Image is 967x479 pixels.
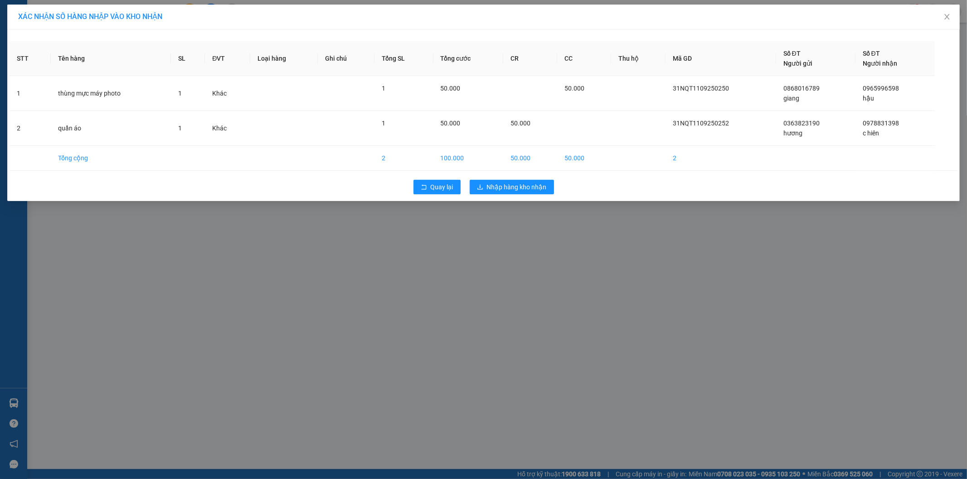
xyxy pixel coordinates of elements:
span: Nhập hàng kho nhận [487,182,547,192]
span: Số ĐT [863,50,880,57]
th: Tên hàng [51,41,171,76]
span: 50.000 [564,85,584,92]
td: 50.000 [503,146,557,171]
td: 100.000 [433,146,504,171]
span: hương [783,129,802,137]
th: Thu hộ [611,41,666,76]
span: Quay lại [431,182,453,192]
td: 2 [666,146,776,171]
span: LN1109250251 [96,61,149,70]
button: downloadNhập hàng kho nhận [470,180,554,194]
span: rollback [421,184,427,191]
th: Mã GD [666,41,776,76]
td: 50.000 [557,146,611,171]
span: c hiên [863,129,879,137]
th: CR [503,41,557,76]
span: 1 [178,125,182,132]
button: Close [934,5,960,30]
span: 31NQT1109250252 [673,120,729,127]
span: 0868016789 [783,85,820,92]
th: Ghi chú [318,41,374,76]
th: Loại hàng [250,41,317,76]
th: Tổng cước [433,41,504,76]
span: 1 [382,85,385,92]
td: quần áo [51,111,171,146]
th: SL [171,41,205,76]
th: CC [557,41,611,76]
span: 50.000 [510,120,530,127]
span: 0978831398 [863,120,899,127]
span: 0363823190 [783,120,820,127]
span: XÁC NHẬN SỐ HÀNG NHẬP VÀO KHO NHẬN [18,12,162,21]
span: 0965996598 [863,85,899,92]
td: 2 [374,146,433,171]
th: Tổng SL [374,41,433,76]
span: hậu [863,95,874,102]
strong: CÔNG TY TNHH DỊCH VỤ DU LỊCH THỜI ĐẠI [17,7,90,37]
th: STT [10,41,51,76]
td: 2 [10,111,51,146]
th: ĐVT [205,41,250,76]
img: logo [5,32,11,78]
td: 1 [10,76,51,111]
span: 31NQT1109250250 [673,85,729,92]
td: Khác [205,76,250,111]
span: Chuyển phát nhanh: [GEOGRAPHIC_DATA] - [GEOGRAPHIC_DATA] [15,39,93,71]
td: Tổng cộng [51,146,171,171]
span: 50.000 [441,85,461,92]
span: download [477,184,483,191]
span: close [943,13,951,20]
span: giang [783,95,799,102]
span: 1 [382,120,385,127]
button: rollbackQuay lại [413,180,461,194]
span: Số ĐT [783,50,801,57]
span: Người gửi [783,60,812,67]
td: thùng mực máy photo [51,76,171,111]
td: Khác [205,111,250,146]
span: 1 [178,90,182,97]
span: Người nhận [863,60,897,67]
span: 50.000 [441,120,461,127]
